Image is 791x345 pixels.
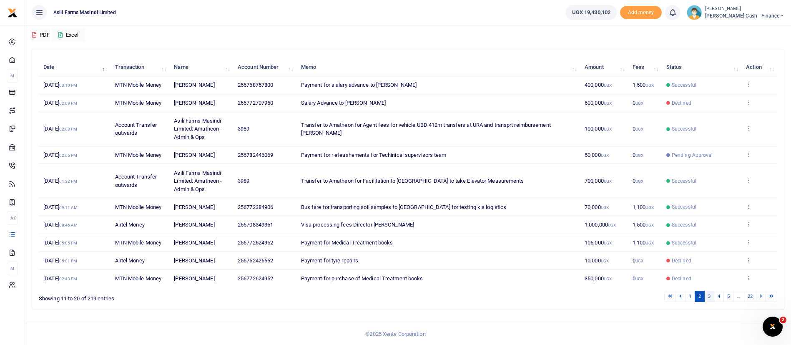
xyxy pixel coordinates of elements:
a: profile-user [PERSON_NAME] [PERSON_NAME] Cash - Finance [687,5,784,20]
span: UGX 19,430,102 [572,8,610,17]
small: UGX [608,223,616,227]
small: 03:10 PM [59,83,78,88]
a: 22 [744,291,756,302]
li: Wallet ballance [562,5,620,20]
span: 700,000 [585,178,612,184]
span: [PERSON_NAME] [174,152,214,158]
span: [DATE] [43,100,77,106]
a: 1 [685,291,695,302]
th: Status: activate to sort column ascending [662,58,741,76]
span: Successful [672,239,696,247]
small: UGX [635,259,643,263]
small: UGX [645,223,653,227]
span: Declined [672,257,691,264]
span: Declined [672,99,691,107]
span: 256752426662 [238,257,273,264]
span: [DATE] [43,126,77,132]
span: Declined [672,275,691,282]
small: 02:43 PM [59,277,78,281]
small: UGX [604,277,612,281]
span: 256708349351 [238,222,273,228]
a: Add money [620,9,662,15]
span: Asili Farms Masindi Limited: Amatheon - Admin & Ops [174,118,222,140]
small: UGX [604,127,612,131]
span: MTN Mobile Money [115,82,162,88]
span: [DATE] [43,275,77,282]
th: Amount: activate to sort column ascending [580,58,628,76]
small: UGX [604,179,612,184]
button: Excel [51,28,85,42]
span: Asili Farms Masindi Limited: Amatheon - Admin & Ops [174,170,222,192]
small: UGX [635,277,643,281]
span: 0 [633,275,643,282]
a: 2 [695,291,705,302]
li: Toup your wallet [620,6,662,20]
span: [PERSON_NAME] [174,100,214,106]
span: [PERSON_NAME] [174,257,214,264]
span: Bus fare for transporting soil samples to [GEOGRAPHIC_DATA] for testing kla logistics [301,204,507,210]
span: 105,000 [585,239,612,246]
small: UGX [604,83,612,88]
span: MTN Mobile Money [115,204,162,210]
small: 01:32 PM [59,179,78,184]
button: PDF [32,28,50,42]
th: Action: activate to sort column ascending [741,58,777,76]
th: Transaction: activate to sort column ascending [110,58,169,76]
li: M [7,262,18,275]
small: 08:46 AM [59,223,78,227]
span: 256772624952 [238,275,273,282]
span: Payment for tyre repairs [301,257,358,264]
span: MTN Mobile Money [115,239,162,246]
small: UGX [635,101,643,106]
small: UGX [635,153,643,158]
span: 0 [633,100,643,106]
th: Account Number: activate to sort column ascending [233,58,296,76]
span: [PERSON_NAME] [174,275,214,282]
span: Airtel Money [115,257,145,264]
small: UGX [601,153,609,158]
span: Transfer to Amatheon for Facilitation to [GEOGRAPHIC_DATA] to take Elevator Measurements [301,178,524,184]
a: 5 [723,291,733,302]
span: 2 [780,317,786,323]
span: Payment for purchase of Medical Treatment books [301,275,423,282]
span: [DATE] [43,204,78,210]
span: Successful [672,221,696,229]
span: [DATE] [43,178,77,184]
span: 0 [633,126,643,132]
span: 10,000 [585,257,609,264]
span: 0 [633,257,643,264]
th: Date: activate to sort column descending [39,58,110,76]
small: 05:01 PM [59,259,78,263]
span: Payment for Medical Treatment books [301,239,393,246]
span: Pending Approval [672,151,713,159]
span: 3989 [238,126,249,132]
span: [PERSON_NAME] Cash - Finance [705,12,784,20]
small: UGX [645,205,653,210]
small: UGX [635,127,643,131]
small: UGX [635,179,643,184]
span: Salary Advance to [PERSON_NAME] [301,100,386,106]
iframe: Intercom live chat [763,317,783,337]
span: 256768757800 [238,82,273,88]
span: Payment for s alary advance to [PERSON_NAME] [301,82,417,88]
span: Asili Farms Masindi Limited [50,9,119,16]
li: Ac [7,211,18,225]
span: Successful [672,203,696,211]
span: 256772384906 [238,204,273,210]
th: Fees: activate to sort column ascending [628,58,662,76]
span: Transfer to Amatheon for Agent fees for vehicle UBD 412m transfers at URA and transprt reimbursem... [301,122,551,136]
small: UGX [601,205,609,210]
span: 350,000 [585,275,612,282]
img: profile-user [687,5,702,20]
small: UGX [645,83,653,88]
span: Successful [672,81,696,89]
a: UGX 19,430,102 [566,5,617,20]
small: 02:08 PM [59,127,78,131]
span: Visa processing fees Director [PERSON_NAME] [301,222,414,228]
small: 05:05 PM [59,241,78,245]
span: 1,100 [633,204,654,210]
a: 3 [704,291,714,302]
span: 600,000 [585,100,612,106]
small: [PERSON_NAME] [705,5,784,13]
span: 1,500 [633,222,654,228]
